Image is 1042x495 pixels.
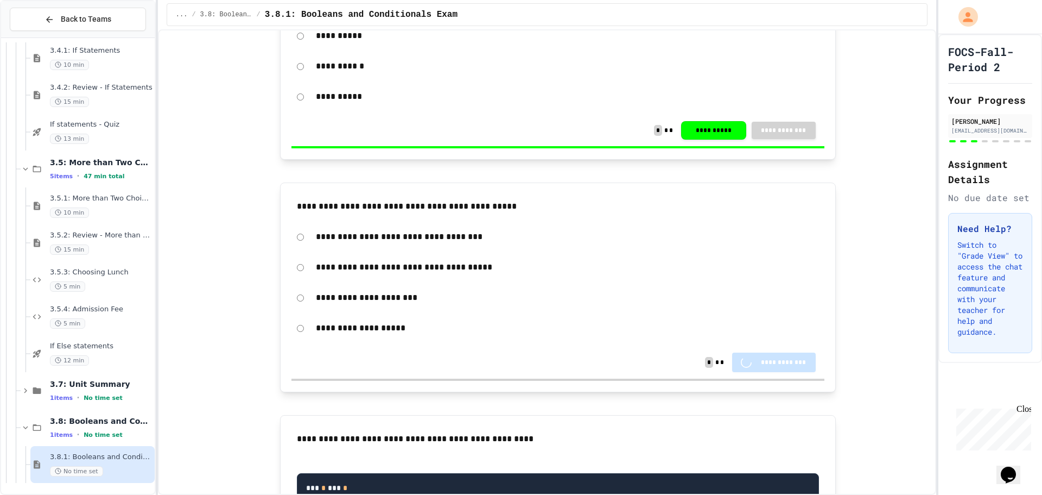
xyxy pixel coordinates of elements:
[951,127,1029,135] div: [EMAIL_ADDRESS][DOMAIN_NAME]
[957,222,1023,235] h3: Need Help?
[948,92,1032,108] h2: Your Progress
[4,4,75,69] div: Chat with us now!Close
[948,191,1032,204] div: No due date set
[50,416,153,426] span: 3.8: Booleans and Conditionals Quiz
[200,10,252,19] span: 3.8: Booleans and Conditionals Quiz
[50,268,153,277] span: 3.5.3: Choosing Lunch
[257,10,260,19] span: /
[84,394,123,402] span: No time set
[948,44,1032,74] h1: FOCS-Fall-Period 2
[50,46,153,55] span: 3.4.1: If Statements
[948,156,1032,187] h2: Assignment Details
[84,173,124,180] span: 47 min total
[77,430,79,439] span: •
[947,4,981,29] div: My Account
[50,97,89,107] span: 15 min
[265,8,458,21] span: 3.8.1: Booleans and Conditionals Exam
[50,318,85,329] span: 5 min
[951,116,1029,126] div: [PERSON_NAME]
[50,208,89,218] span: 10 min
[84,431,123,438] span: No time set
[957,240,1023,337] p: Switch to "Grade View" to access the chat feature and communicate with your teacher for help and ...
[50,60,89,70] span: 10 min
[50,245,89,255] span: 15 min
[50,453,153,462] span: 3.8.1: Booleans and Conditionals Exam
[996,452,1031,484] iframe: chat widget
[50,342,153,351] span: If Else statements
[50,394,73,402] span: 1 items
[50,83,153,92] span: 3.4.2: Review - If Statements
[50,194,153,203] span: 3.5.1: More than Two Choices
[952,404,1031,450] iframe: chat widget
[176,10,188,19] span: ...
[50,231,153,240] span: 3.5.2: Review - More than Two Choices
[192,10,195,19] span: /
[50,466,103,477] span: No time set
[50,173,73,180] span: 5 items
[50,158,153,167] span: 3.5: More than Two Choices
[50,134,89,144] span: 13 min
[77,172,79,180] span: •
[50,281,85,292] span: 5 min
[50,355,89,366] span: 12 min
[61,14,111,25] span: Back to Teams
[50,305,153,314] span: 3.5.4: Admission Fee
[50,120,153,129] span: If statements - Quiz
[50,431,73,438] span: 1 items
[50,379,153,389] span: 3.7: Unit Summary
[77,393,79,402] span: •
